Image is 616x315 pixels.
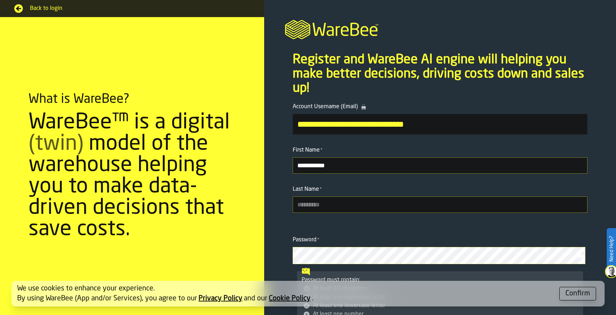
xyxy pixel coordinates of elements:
span: Required [317,237,319,242]
div: WareBee™ is a digital model of the warehouse helping you to make data-driven decisions that save ... [29,112,236,240]
div: Last Name [293,185,587,194]
div: First Name [293,146,587,154]
a: Cookie Policy [269,295,310,302]
label: Need Help? [607,229,615,269]
a: Privacy Policy [199,295,242,302]
p: Register and WareBee AI engine will helping you make better decisions, driving costs down and sal... [293,53,587,95]
span: Required [320,148,323,153]
div: We use cookies to enhance your experience. By using WareBee (App and/or Services), you agree to o... [17,284,554,304]
label: button-toolbar-Password [293,236,587,264]
button: button-toolbar-Password [577,253,586,260]
div: Confirm [565,289,590,299]
input: button-toolbar-First Name [293,157,587,174]
label: button-toolbar-Account Username (Email) [293,103,587,135]
button: button- [559,287,596,300]
span: Back to login [30,4,250,13]
span: Required [320,187,322,192]
span: (twin) [29,133,83,155]
div: alert-[object Object] [11,281,605,306]
a: logo-header [264,11,616,46]
input: button-toolbar-Account Username (Email) [293,114,587,135]
a: Back to login [14,4,250,13]
label: button-toolbar-Last Name [293,185,587,213]
input: button-toolbar-Last Name [293,196,587,213]
div: Account Username (Email) [293,103,587,111]
div: What is WareBee? [29,92,129,106]
input: button-toolbar-Password [293,247,585,264]
label: button-toolbar-First Name [293,146,587,174]
div: Password [293,236,587,244]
